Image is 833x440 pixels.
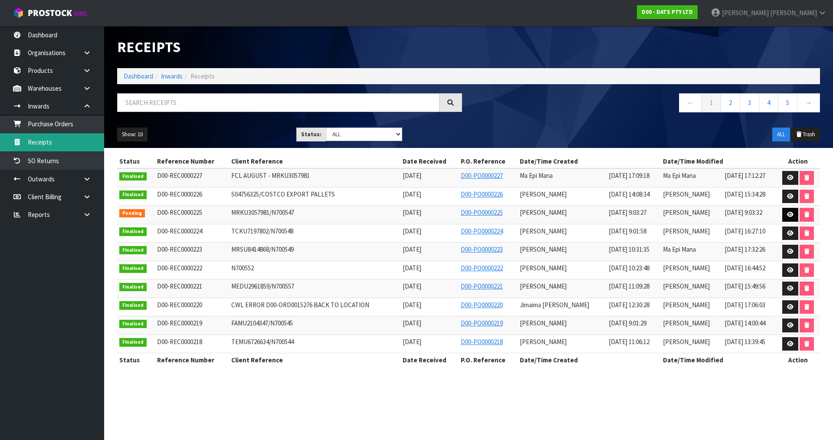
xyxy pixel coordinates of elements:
span: [PERSON_NAME] [663,319,710,327]
span: [PERSON_NAME] [770,9,817,17]
a: Dashboard [124,72,153,80]
span: [DATE] 12:30:28 [609,301,649,309]
a: D00 - DATS PTY LTD [637,5,698,19]
th: Status [117,353,155,367]
span: [PERSON_NAME] [663,190,710,198]
span: Finalised [119,227,147,236]
span: [DATE] [403,245,421,253]
span: ProStock [28,7,72,19]
a: 1 [702,93,721,112]
th: Date Received [400,154,459,168]
span: TEMU6726634/N700544 [231,338,294,346]
span: [DATE] 17:12:27 [725,171,765,180]
th: Reference Number [155,154,229,168]
nav: Page navigation [475,93,820,115]
strong: Status: [301,131,321,138]
span: Receipts [190,72,215,80]
a: 3 [740,93,759,112]
span: [DATE] 11:09:28 [609,282,649,290]
span: [DATE] 16:27:10 [725,227,765,235]
span: Ma Epi Mana [663,171,696,180]
th: Date/Time Created [518,353,661,367]
h1: Receipts [117,39,462,55]
span: [PERSON_NAME] [520,227,567,235]
span: Finalised [119,338,147,347]
span: D00-REC0000225 [157,208,202,217]
span: [DATE] 10:31:35 [609,245,649,253]
span: [DATE] 14:08:34 [609,190,649,198]
span: [DATE] [403,171,421,180]
button: Show: 10 [117,128,148,141]
a: D00-PO0000224 [461,227,503,235]
th: Date/Time Modified [661,154,777,168]
span: [DATE] 16:44:52 [725,264,765,272]
span: [DATE] 15:34:28 [725,190,765,198]
span: [DATE] 17:32:26 [725,245,765,253]
span: [PERSON_NAME] [663,282,710,290]
span: [DATE] 9:03:27 [609,208,646,217]
span: Finalised [119,301,147,310]
span: D00-REC0000220 [157,301,202,309]
span: Finalised [119,190,147,199]
span: [PERSON_NAME] [663,208,710,217]
span: D00-REC0000227 [157,171,202,180]
th: Client Reference [229,154,400,168]
th: Reference Number [155,353,229,367]
span: [DATE] 15:49:56 [725,282,765,290]
span: [PERSON_NAME] [520,264,567,272]
span: [PERSON_NAME] [520,245,567,253]
span: [DATE] 9:03:32 [725,208,762,217]
span: [PERSON_NAME] [722,9,769,17]
input: Search receipts [117,93,439,112]
a: → [797,93,820,112]
span: D00-REC0000224 [157,227,202,235]
a: D00-PO0000218 [461,338,503,346]
span: [DATE] 9:01:58 [609,227,646,235]
span: [DATE] [403,319,421,327]
a: Inwards [161,72,183,80]
th: Status [117,154,155,168]
span: CWL ERROR D00-ORD0015276 BACK TO LOCATION [231,301,369,309]
a: D00-PO0000226 [461,190,503,198]
span: [DATE] 17:06:03 [725,301,765,309]
a: D00-PO0000222 [461,264,503,272]
th: Client Reference [229,353,400,367]
span: D00-REC0000218 [157,338,202,346]
span: [DATE] [403,227,421,235]
a: D00-PO0000227 [461,171,503,180]
span: [DATE] 9:01:29 [609,319,646,327]
span: [PERSON_NAME] [520,319,567,327]
img: cube-alt.png [13,7,24,18]
span: [DATE] 10:23:48 [609,264,649,272]
span: D00-REC0000221 [157,282,202,290]
span: [DATE] [403,190,421,198]
th: Action [777,154,820,168]
span: [PERSON_NAME] [520,338,567,346]
span: Ma Epi Mana [520,171,553,180]
a: D00-PO0000220 [461,301,503,309]
span: MRSU8414868/N700549 [231,245,294,253]
th: Date/Time Created [518,154,661,168]
span: [DATE] [403,208,421,217]
span: [DATE] 17:09:18 [609,171,649,180]
span: [PERSON_NAME] [663,227,710,235]
span: FAMU2104347/N700545 [231,319,293,327]
span: D00-REC0000219 [157,319,202,327]
span: [DATE] 13:39:45 [725,338,765,346]
span: Jimaima [PERSON_NAME] [520,301,589,309]
span: [PERSON_NAME] [520,190,567,198]
span: [DATE] 11:06:12 [609,338,649,346]
a: ← [679,93,702,112]
span: Finalised [119,246,147,255]
span: [PERSON_NAME] [520,208,567,217]
span: [PERSON_NAME] [663,338,710,346]
span: D00-REC0000222 [157,264,202,272]
span: Finalised [119,283,147,292]
a: 2 [721,93,740,112]
span: Finalised [119,320,147,328]
th: P.O. Reference [459,154,518,168]
span: TCKU7197802/N700548 [231,227,293,235]
span: N700552 [231,264,254,272]
span: Ma Epi Mana [663,245,696,253]
th: Date/Time Modified [661,353,777,367]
